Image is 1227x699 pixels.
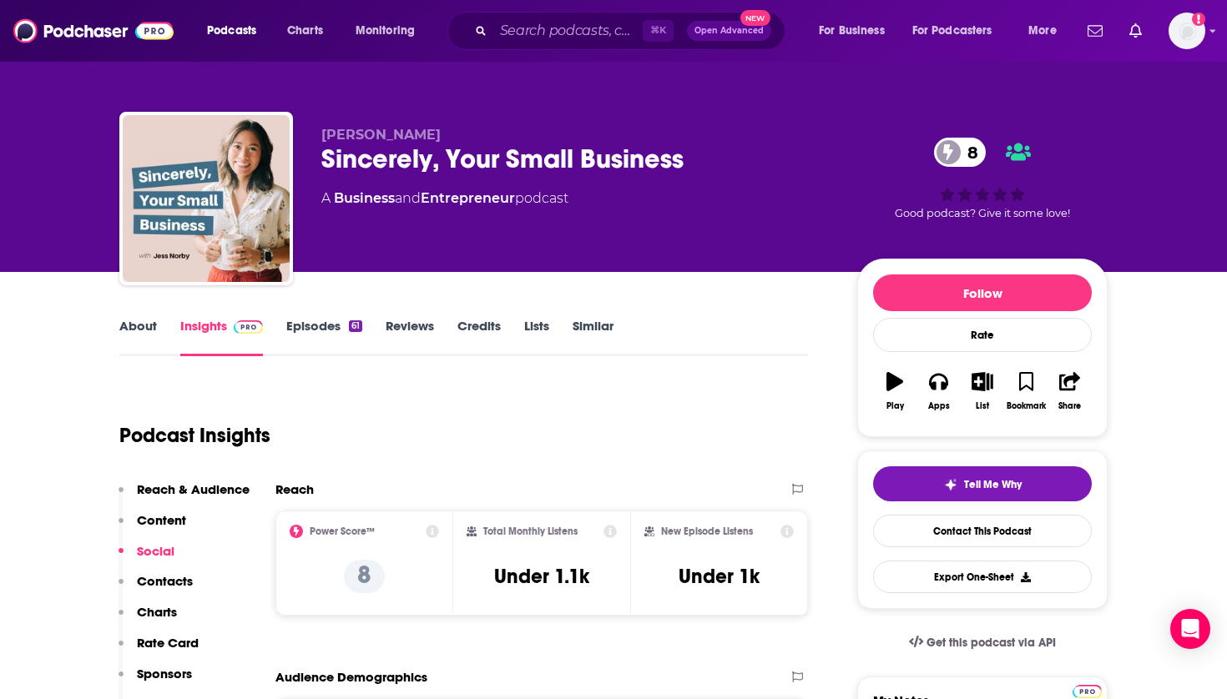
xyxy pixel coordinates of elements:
[1169,13,1205,49] img: User Profile
[356,19,415,43] span: Monitoring
[310,526,375,537] h2: Power Score™
[951,138,987,167] span: 8
[819,19,885,43] span: For Business
[687,21,771,41] button: Open AdvancedNew
[524,318,549,356] a: Lists
[119,666,192,696] button: Sponsors
[934,138,987,167] a: 8
[137,543,174,559] p: Social
[873,361,916,421] button: Play
[1028,19,1057,43] span: More
[137,604,177,620] p: Charts
[286,318,362,356] a: Episodes61
[873,466,1092,501] button: tell me why sparkleTell Me Why
[740,10,770,26] span: New
[493,18,643,44] input: Search podcasts, credits, & more...
[976,401,989,411] div: List
[1169,13,1205,49] span: Logged in as Mark.Hayward
[137,666,192,681] p: Sponsors
[643,20,674,42] span: ⌘ K
[916,361,960,421] button: Apps
[1004,361,1048,421] button: Bookmark
[137,573,193,589] p: Contacts
[1017,18,1078,44] button: open menu
[901,18,1017,44] button: open menu
[896,622,1069,663] a: Get this podcast via API
[1073,685,1102,698] img: Podchaser Pro
[873,515,1092,547] a: Contact This Podcast
[349,320,362,332] div: 61
[1073,682,1102,698] a: Pro website
[1007,401,1046,411] div: Bookmark
[123,115,290,282] img: Sincerely, Your Small Business
[287,19,323,43] span: Charts
[119,573,193,604] button: Contacts
[927,636,1056,650] span: Get this podcast via API
[961,361,1004,421] button: List
[234,320,263,334] img: Podchaser Pro
[873,561,1092,593] button: Export One-Sheet
[944,478,957,491] img: tell me why sparkle
[895,207,1070,219] span: Good podcast? Give it some love!
[119,635,199,666] button: Rate Card
[1192,13,1205,26] svg: Add a profile image
[334,190,395,206] a: Business
[573,318,613,356] a: Similar
[928,401,950,411] div: Apps
[395,190,421,206] span: and
[964,478,1022,491] span: Tell Me Why
[137,635,199,651] p: Rate Card
[207,19,256,43] span: Podcasts
[494,564,589,589] h3: Under 1.1k
[119,481,250,512] button: Reach & Audience
[873,274,1092,311] button: Follow
[807,18,906,44] button: open menu
[119,543,174,574] button: Social
[694,27,764,35] span: Open Advanced
[276,18,333,44] a: Charts
[275,481,314,497] h2: Reach
[421,190,515,206] a: Entrepreneur
[119,423,270,448] h1: Podcast Insights
[13,15,174,47] img: Podchaser - Follow, Share and Rate Podcasts
[679,564,760,589] h3: Under 1k
[873,318,1092,352] div: Rate
[344,18,437,44] button: open menu
[1123,17,1149,45] a: Show notifications dropdown
[1048,361,1092,421] button: Share
[857,127,1108,230] div: 8Good podcast? Give it some love!
[463,12,801,50] div: Search podcasts, credits, & more...
[321,189,568,209] div: A podcast
[661,526,753,537] h2: New Episode Listens
[119,512,186,543] button: Content
[321,127,441,143] span: [PERSON_NAME]
[1058,401,1081,411] div: Share
[195,18,278,44] button: open menu
[483,526,578,537] h2: Total Monthly Listens
[1169,13,1205,49] button: Show profile menu
[119,318,157,356] a: About
[137,512,186,528] p: Content
[137,481,250,497] p: Reach & Audience
[1081,17,1109,45] a: Show notifications dropdown
[180,318,263,356] a: InsightsPodchaser Pro
[275,669,427,685] h2: Audience Demographics
[386,318,434,356] a: Reviews
[119,604,177,635] button: Charts
[1170,609,1210,649] div: Open Intercom Messenger
[886,401,904,411] div: Play
[344,560,385,593] p: 8
[457,318,501,356] a: Credits
[912,19,992,43] span: For Podcasters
